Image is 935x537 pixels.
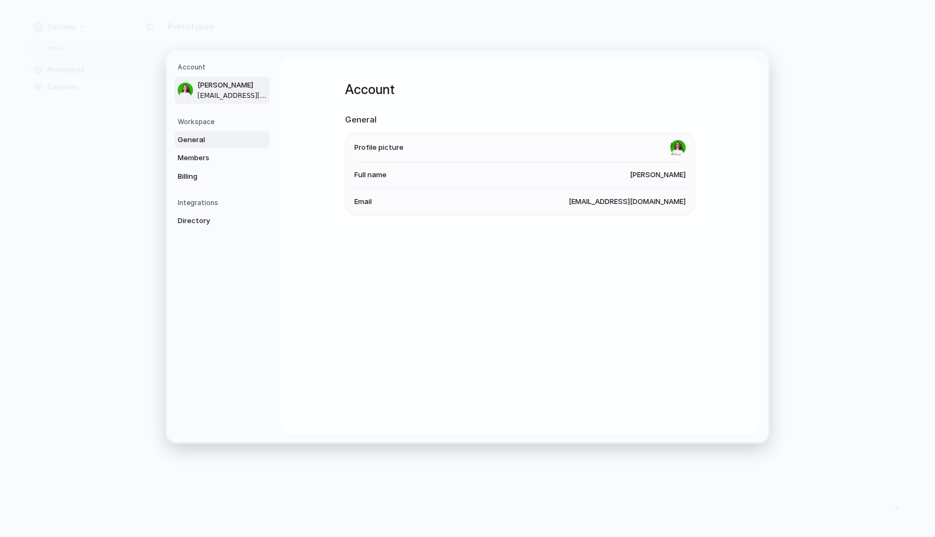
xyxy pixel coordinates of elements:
[174,149,270,167] a: Members
[197,91,267,101] span: [EMAIL_ADDRESS][DOMAIN_NAME]
[174,168,270,185] a: Billing
[354,196,372,207] span: Email
[178,62,270,72] h5: Account
[197,80,267,91] span: [PERSON_NAME]
[178,215,248,226] span: Directory
[569,196,686,207] span: [EMAIL_ADDRESS][DOMAIN_NAME]
[354,142,404,153] span: Profile picture
[178,198,270,208] h5: Integrations
[354,170,387,180] span: Full name
[174,212,270,230] a: Directory
[174,131,270,149] a: General
[345,80,695,100] h1: Account
[178,153,248,164] span: Members
[174,77,270,104] a: [PERSON_NAME][EMAIL_ADDRESS][DOMAIN_NAME]
[178,135,248,145] span: General
[178,171,248,182] span: Billing
[178,117,270,127] h5: Workspace
[630,170,686,180] span: [PERSON_NAME]
[345,114,695,126] h2: General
